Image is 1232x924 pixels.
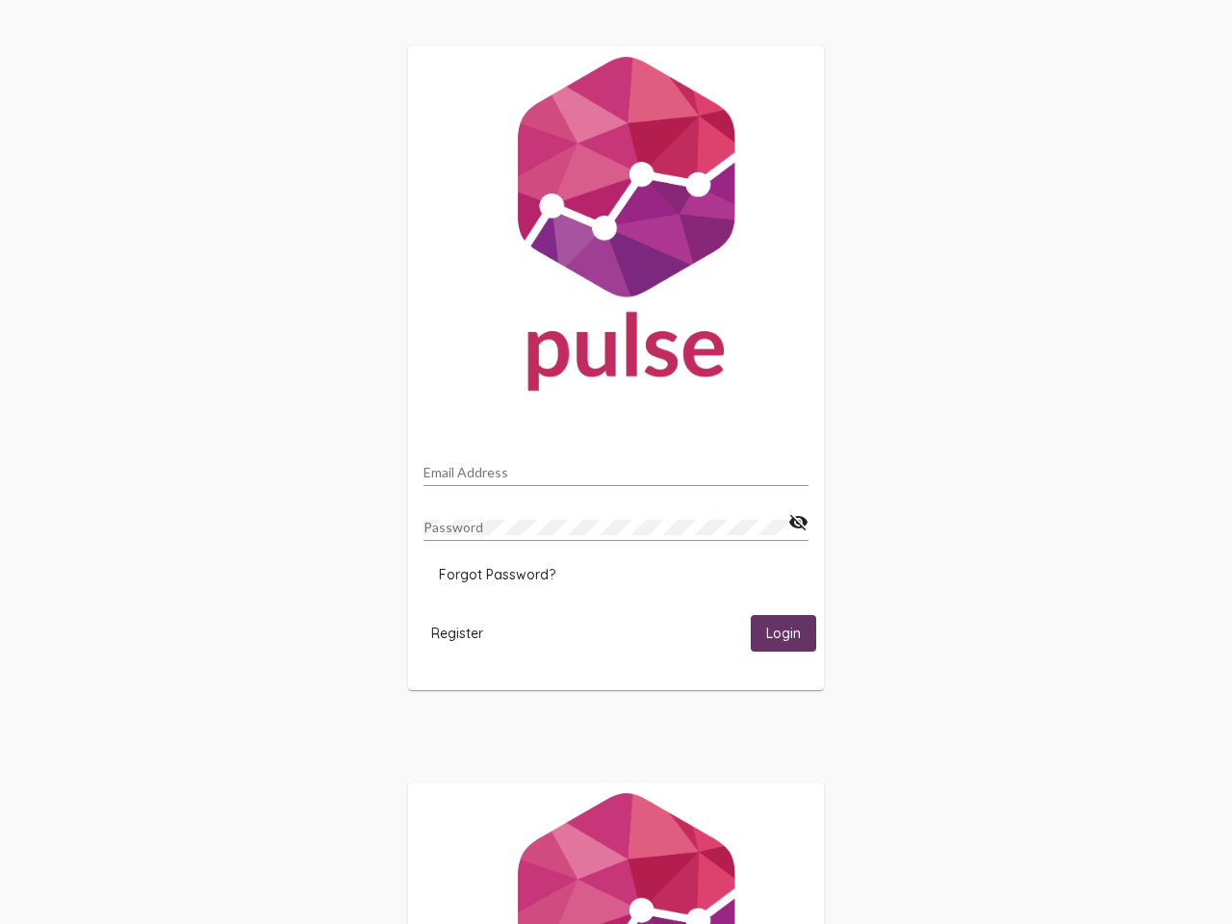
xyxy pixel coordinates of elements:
span: Register [431,625,483,642]
button: Forgot Password? [423,557,571,592]
span: Login [766,626,801,643]
span: Forgot Password? [439,566,555,583]
mat-icon: visibility_off [788,511,808,534]
button: Login [751,615,816,651]
img: Pulse For Good Logo [408,46,824,410]
button: Register [416,615,499,651]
